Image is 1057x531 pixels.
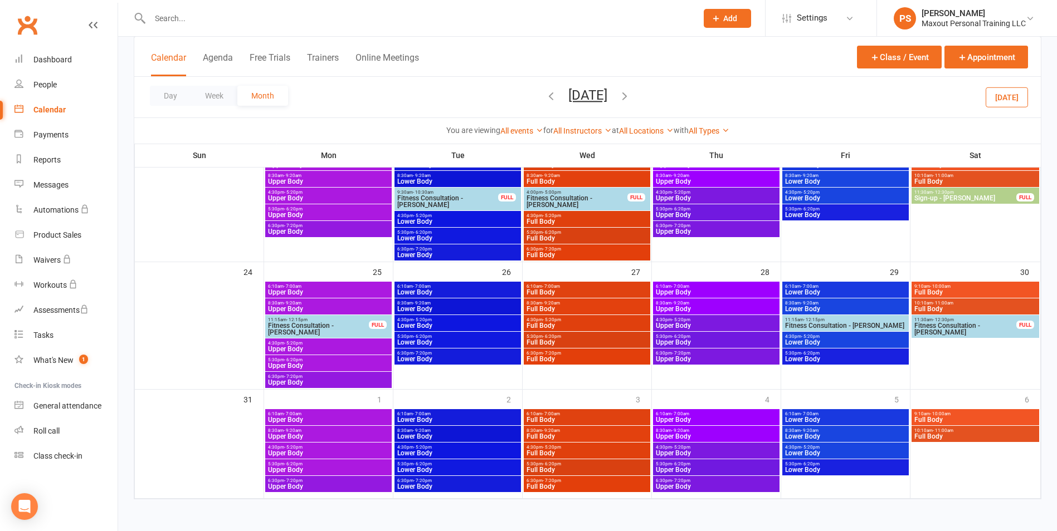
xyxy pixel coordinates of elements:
span: 5:30pm [785,206,907,212]
span: 4:30pm [267,341,389,346]
span: - 7:00am [801,284,819,289]
button: Class / Event [857,46,942,68]
span: - 7:20pm [284,374,303,379]
span: 5:30pm [655,334,777,339]
span: Lower Body [397,252,519,258]
span: - 7:00am [284,284,301,289]
button: Add [704,9,751,28]
span: 8:30am [267,173,389,178]
span: 6:30pm [397,351,519,356]
span: Fitness Consultation - [PERSON_NAME] [267,322,369,336]
a: General attendance kiosk mode [14,394,118,419]
span: - 9:20am [284,173,301,178]
span: 6:30pm [397,247,519,252]
strong: for [543,126,553,135]
span: - 6:20pm [284,461,303,466]
span: 9:30am [397,190,499,195]
span: - 7:20pm [284,223,303,228]
span: - 5:20pm [284,445,303,450]
span: Lower Body [785,212,907,218]
span: 4:30pm [785,445,907,450]
span: Full Body [914,289,1037,296]
span: - 5:20pm [801,445,820,450]
a: Class kiosk mode [14,444,118,469]
span: - 10:30am [413,190,433,195]
span: - 6:20pm [672,206,690,212]
span: 9:10am [914,411,1037,416]
span: Lower Body [397,235,519,242]
span: - 9:20am [413,428,431,433]
a: Dashboard [14,47,118,72]
span: Full Body [526,450,648,456]
span: 6:10am [267,284,389,289]
button: Month [237,86,288,106]
th: Fri [781,144,910,167]
span: Lower Body [397,450,519,456]
a: All Instructors [553,126,612,135]
span: 6:30pm [267,223,389,228]
span: Lower Body [397,306,519,312]
span: 6:30pm [655,351,777,356]
span: 6:10am [397,411,519,416]
th: Wed [523,144,652,167]
span: Lower Body [397,218,519,225]
span: Upper Body [267,178,389,185]
span: - 5:20pm [284,341,303,346]
span: 5:30pm [526,230,648,235]
th: Sat [910,144,1041,167]
a: Automations [14,198,118,223]
span: Sign-up - [PERSON_NAME] [914,195,1017,201]
div: Calendar [33,105,66,114]
span: 6:10am [785,284,907,289]
span: 8:30am [526,173,648,178]
button: Trainers [307,52,339,76]
span: 4:30pm [267,445,389,450]
th: Tue [393,144,523,167]
span: Full Body [526,416,648,423]
div: Roll call [33,426,60,435]
span: - 7:20pm [672,351,690,356]
a: All Locations [619,126,674,135]
span: - 9:20am [542,301,560,306]
span: - 9:20am [542,173,560,178]
span: 8:30am [785,301,907,306]
span: Full Body [526,252,648,258]
span: - 6:20pm [672,334,690,339]
span: Full Body [526,339,648,346]
span: - 5:20pm [413,213,432,218]
span: - 7:00am [671,284,689,289]
span: 4:30pm [397,445,519,450]
span: Upper Body [655,416,777,423]
span: - 9:20am [801,301,819,306]
span: Upper Body [655,289,777,296]
div: 2 [506,390,522,408]
span: - 12:15pm [286,317,308,322]
span: Upper Body [655,356,777,362]
div: 1 [377,390,393,408]
span: Fitness Consultation - [PERSON_NAME] [526,195,628,208]
span: - 6:20pm [543,334,561,339]
a: What's New1 [14,348,118,373]
button: Free Trials [250,52,290,76]
span: - 7:00am [284,411,301,416]
span: 6:30pm [267,374,389,379]
span: - 5:20pm [543,445,561,450]
span: - 5:20pm [284,190,303,195]
span: Lower Body [785,289,907,296]
span: 8:30am [785,173,907,178]
span: 6:10am [526,411,648,416]
span: - 7:20pm [672,223,690,228]
span: - 11:00am [933,173,953,178]
span: 6:10am [655,411,777,416]
button: [DATE] [986,87,1028,107]
span: Upper Body [267,212,389,218]
span: - 5:20pm [672,317,690,322]
span: - 9:20am [413,173,431,178]
div: Tasks [33,331,53,340]
span: Lower Body [397,289,519,296]
span: - 12:15pm [803,317,825,322]
span: 8:30am [655,428,777,433]
div: People [33,80,57,89]
span: - 9:20am [801,173,819,178]
span: Lower Body [785,433,907,440]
